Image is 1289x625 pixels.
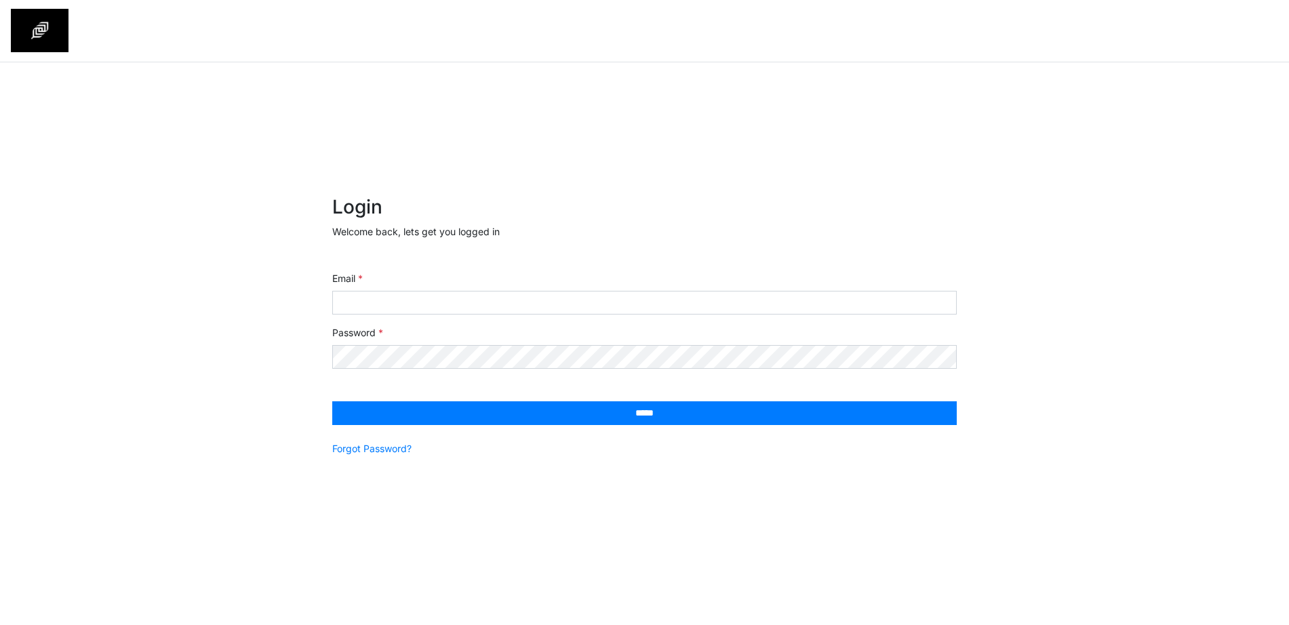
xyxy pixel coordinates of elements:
[332,224,957,239] p: Welcome back, lets get you logged in
[332,325,383,340] label: Password
[332,441,412,456] a: Forgot Password?
[332,271,363,285] label: Email
[332,196,957,219] h2: Login
[11,9,68,52] img: spp logo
